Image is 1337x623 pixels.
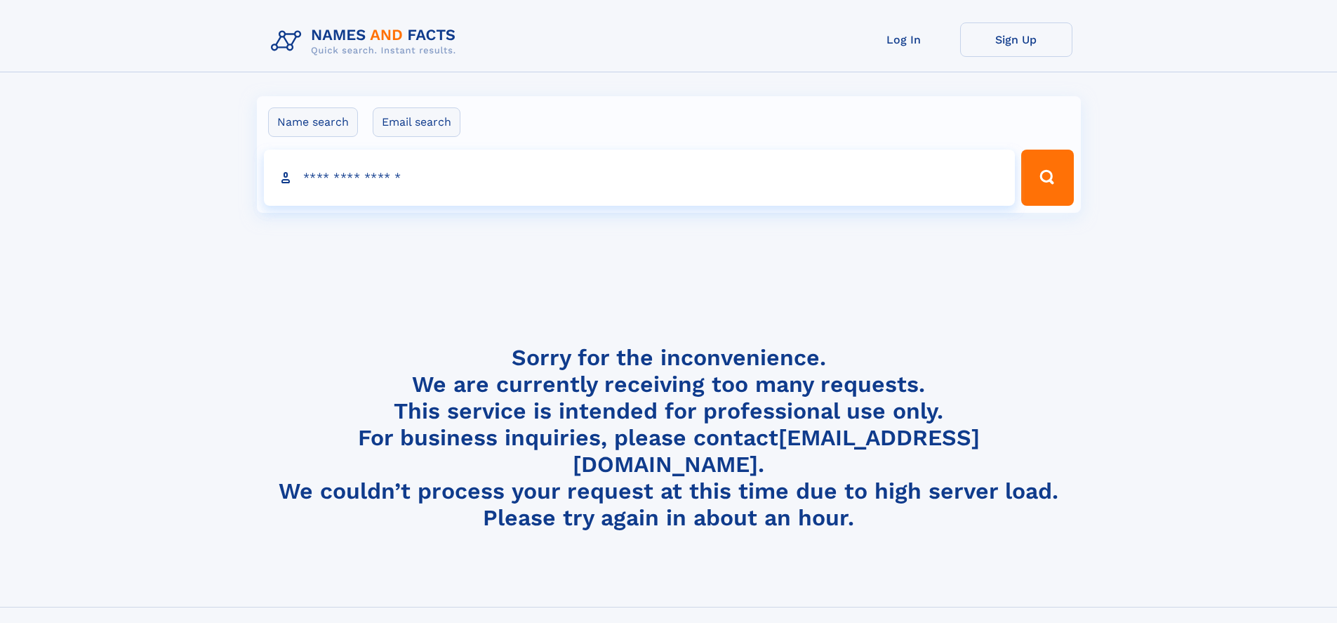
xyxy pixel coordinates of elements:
[265,22,467,60] img: Logo Names and Facts
[268,107,358,137] label: Name search
[960,22,1072,57] a: Sign Up
[1021,150,1073,206] button: Search Button
[265,344,1072,532] h4: Sorry for the inconvenience. We are currently receiving too many requests. This service is intend...
[373,107,460,137] label: Email search
[573,424,980,478] a: [EMAIL_ADDRESS][DOMAIN_NAME]
[848,22,960,57] a: Log In
[264,150,1016,206] input: search input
